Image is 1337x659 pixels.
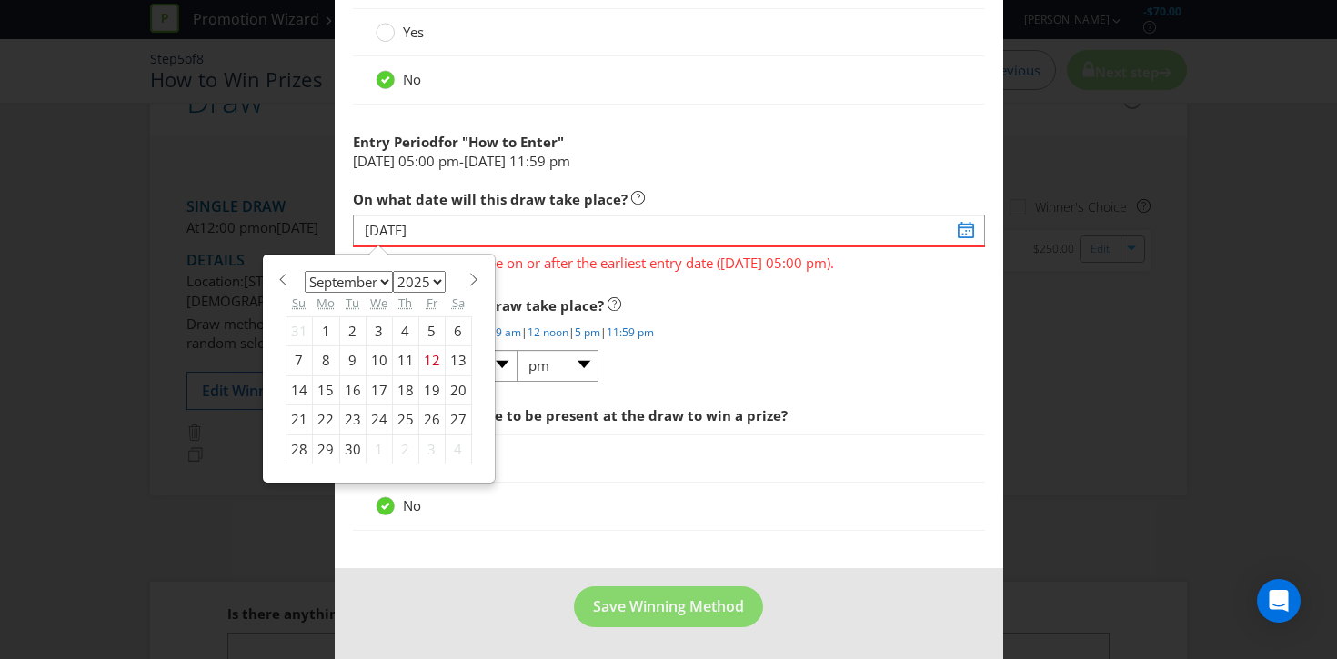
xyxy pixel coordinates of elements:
a: 5 pm [575,325,600,340]
div: 11 [392,346,418,375]
div: 14 [286,375,312,404]
div: Open Intercom Messenger [1257,579,1301,623]
div: 8 [312,346,339,375]
span: The draw date has to be on or after the earliest entry date ([DATE] 05:00 pm). [353,247,985,274]
span: " [558,133,564,151]
div: 17 [366,375,392,404]
div: 10 [366,346,392,375]
div: 9 [339,346,366,375]
div: 29 [312,434,339,464]
div: 15 [312,375,339,404]
a: 11:59 pm [607,325,654,340]
div: 2 [392,434,418,464]
span: for " [438,133,468,151]
input: DD/MM/YYYY [353,215,985,246]
div: 2 [339,316,366,345]
span: No [403,496,421,514]
span: Does the winner have to be present at the draw to win a prize? [353,406,788,424]
span: How to Enter [468,133,558,151]
a: 9 am [496,325,521,340]
span: Entry Period [353,133,438,151]
div: 28 [286,434,312,464]
abbr: Saturday [452,295,465,311]
div: 7 [286,346,312,375]
button: Save Winning Method [574,586,763,627]
div: 3 [366,316,392,345]
abbr: Thursday [398,295,412,311]
div: 31 [286,316,312,345]
span: 05:00 pm [398,152,459,170]
span: On what date will this draw take place? [353,190,628,208]
div: 3 [418,434,445,464]
a: 12 noon [528,325,568,340]
div: 1 [312,316,339,345]
span: 11:59 pm [509,152,570,170]
abbr: Tuesday [346,295,359,311]
div: 6 [445,316,471,345]
div: 22 [312,405,339,434]
abbr: Friday [427,295,437,311]
span: [DATE] [464,152,506,170]
abbr: Wednesday [370,295,387,311]
div: 13 [445,346,471,375]
span: Yes [403,23,424,41]
abbr: Sunday [292,295,306,311]
div: 27 [445,405,471,434]
span: | [568,325,575,340]
span: | [521,325,528,340]
span: Save Winning Method [593,596,744,616]
div: 25 [392,405,418,434]
span: - [459,152,464,170]
div: 23 [339,405,366,434]
div: 5 [418,316,445,345]
div: 26 [418,405,445,434]
div: 16 [339,375,366,404]
div: 20 [445,375,471,404]
div: 24 [366,405,392,434]
div: 4 [445,434,471,464]
span: [DATE] [353,152,395,170]
abbr: Monday [317,295,335,311]
div: 19 [418,375,445,404]
div: 12 [418,346,445,375]
div: 18 [392,375,418,404]
div: 1 [366,434,392,464]
div: 4 [392,316,418,345]
div: 30 [339,434,366,464]
span: No [403,70,421,88]
span: | [600,325,607,340]
div: 21 [286,405,312,434]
